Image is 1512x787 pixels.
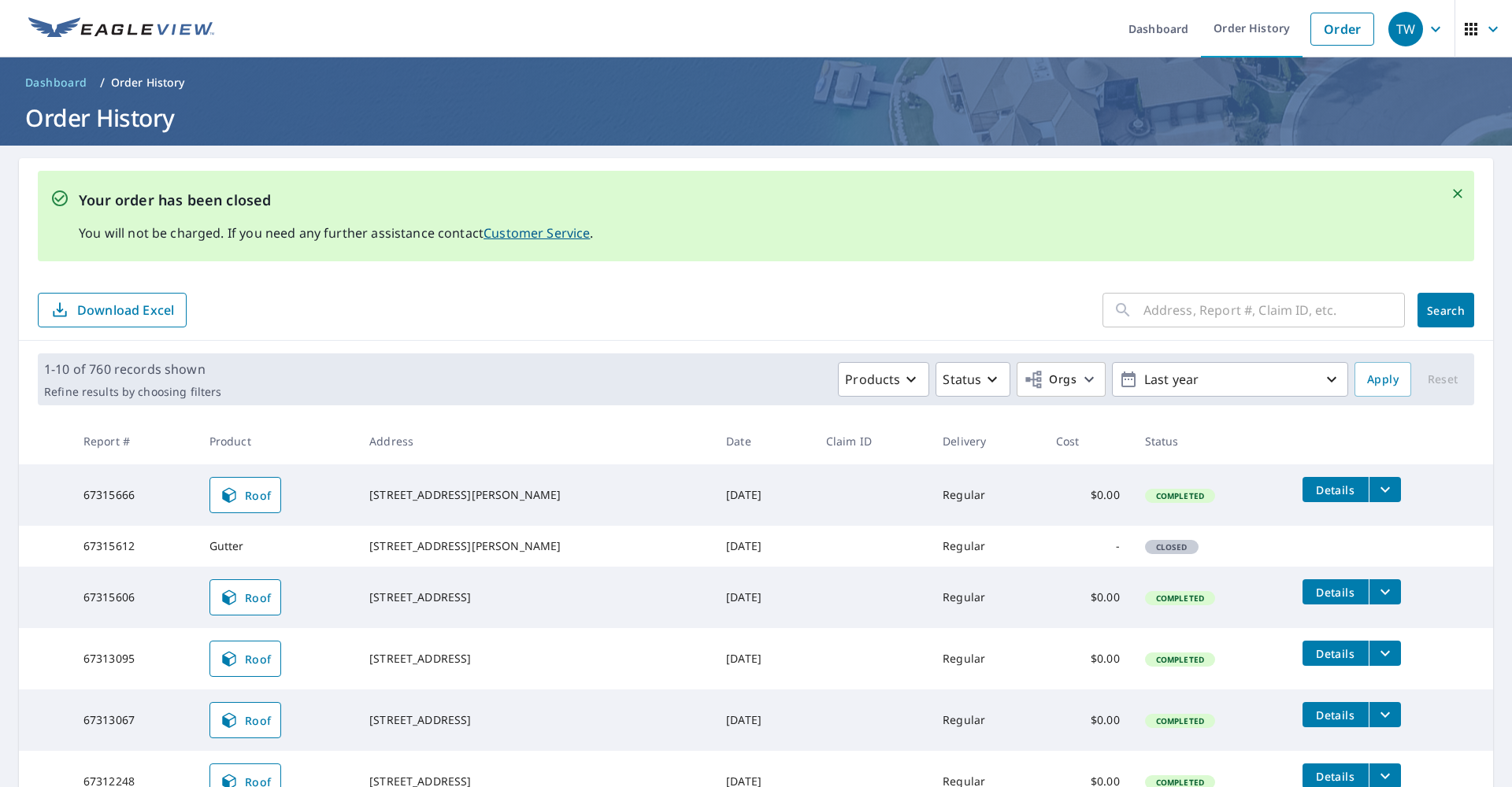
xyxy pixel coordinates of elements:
[713,628,813,689] td: [DATE]
[1367,370,1399,390] span: Apply
[71,567,197,628] td: 67315606
[1447,183,1468,204] button: Close
[1147,593,1214,604] span: Completed
[209,477,282,513] a: Roof
[930,526,1043,567] td: Regular
[1303,579,1369,604] button: detailsBtn-67315606
[1147,541,1197,552] span: Closed
[209,641,282,677] a: Roof
[930,464,1043,526] td: Regular
[38,293,187,327] button: Download Excel
[209,702,282,738] a: Roof
[197,418,357,464] th: Product
[484,224,590,242] a: Customer Service
[19,70,1493,95] nav: breadcrumb
[930,689,1043,751] td: Regular
[71,418,197,464] th: Report #
[1138,366,1322,393] p: Last year
[1017,362,1106,397] button: Orgs
[713,526,813,567] td: [DATE]
[19,70,94,95] a: Dashboard
[1303,702,1369,727] button: detailsBtn-67313067
[44,360,221,379] p: 1-10 of 760 records shown
[1147,715,1214,726] span: Completed
[71,526,197,567] td: 67315612
[369,538,701,554] div: [STREET_ADDRESS][PERSON_NAME]
[369,712,701,728] div: [STREET_ADDRESS]
[1303,641,1369,666] button: detailsBtn-67313095
[79,224,594,242] p: You will not be charged. If you need any further assistance contact .
[28,17,214,41] img: EV Logo
[930,628,1043,689] td: Regular
[1112,362,1348,397] button: Last year
[79,190,594,211] p: Your order has been closed
[1303,477,1369,502] button: detailsBtn-67315666
[71,628,197,689] td: 67313095
[1430,303,1462,318] span: Search
[1147,654,1214,665] span: Completed
[1143,288,1405,332] input: Address, Report #, Claim ID, etc.
[19,102,1493,134] h1: Order History
[713,464,813,526] td: [DATE]
[713,689,813,751] td: [DATE]
[1043,418,1132,464] th: Cost
[71,464,197,526] td: 67315666
[1369,702,1401,727] button: filesDropdownBtn-67313067
[1369,641,1401,666] button: filesDropdownBtn-67313095
[1043,628,1132,689] td: $0.00
[1354,362,1411,397] button: Apply
[845,370,900,389] p: Products
[1043,689,1132,751] td: $0.00
[1312,585,1359,600] span: Details
[77,301,174,319] p: Download Excel
[838,362,929,397] button: Products
[220,588,272,607] span: Roof
[1369,477,1401,502] button: filesDropdownBtn-67315666
[1312,646,1359,661] span: Details
[357,418,713,464] th: Address
[930,567,1043,628] td: Regular
[25,75,87,91] span: Dashboard
[71,689,197,751] td: 67313067
[369,651,701,667] div: [STREET_ADDRESS]
[1312,708,1359,722] span: Details
[1024,370,1077,390] span: Orgs
[1312,769,1359,784] span: Details
[1369,579,1401,604] button: filesDropdownBtn-67315606
[1043,464,1132,526] td: $0.00
[1132,418,1290,464] th: Status
[220,649,272,668] span: Roof
[813,418,930,464] th: Claim ID
[100,73,105,92] li: /
[197,526,357,567] td: Gutter
[943,370,981,389] p: Status
[1417,293,1474,327] button: Search
[44,385,221,399] p: Refine results by choosing filters
[369,589,701,605] div: [STREET_ADDRESS]
[713,418,813,464] th: Date
[936,362,1010,397] button: Status
[1147,490,1214,501] span: Completed
[930,418,1043,464] th: Delivery
[1312,482,1359,497] span: Details
[1043,567,1132,628] td: $0.00
[209,579,282,615] a: Roof
[369,487,701,503] div: [STREET_ADDRESS][PERSON_NAME]
[1388,12,1423,46] div: TW
[1310,13,1374,46] a: Order
[220,711,272,730] span: Roof
[713,567,813,628] td: [DATE]
[111,75,185,91] p: Order History
[1043,526,1132,567] td: -
[220,486,272,504] span: Roof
